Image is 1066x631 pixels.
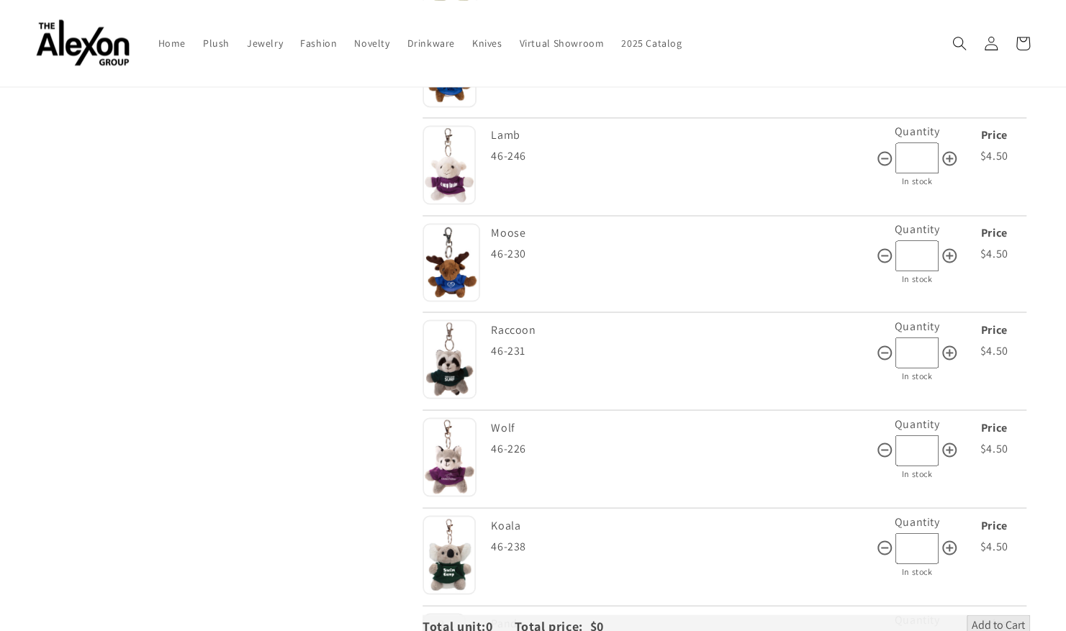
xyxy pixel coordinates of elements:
a: Fashion [292,28,345,58]
div: In stock [876,271,958,287]
div: Price [962,223,1026,244]
a: Virtual Showroom [511,28,613,58]
div: 46-230 [491,244,876,265]
img: Lamb [423,125,476,204]
div: 46-238 [491,536,876,557]
div: Lamb [491,125,872,146]
label: Quantity [895,318,940,333]
summary: Search [944,27,975,59]
span: $4.50 [980,538,1008,553]
span: Drinkware [407,37,455,50]
div: In stock [876,368,958,383]
span: $4.50 [980,440,1008,455]
a: Home [150,28,194,58]
div: Price [962,319,1026,340]
a: Novelty [345,28,398,58]
label: Quantity [895,416,940,431]
div: Price [962,417,1026,438]
div: Moose [491,223,872,244]
span: Knives [472,37,502,50]
span: Jewelry [247,37,283,50]
img: Koala [423,515,475,594]
img: Raccoon [423,319,476,399]
a: Plush [194,28,238,58]
div: In stock [876,563,958,579]
label: Quantity [895,514,940,529]
div: 46-231 [491,340,876,361]
img: The Alexon Group [36,20,130,67]
span: $4.50 [980,148,1008,163]
a: Knives [464,28,511,58]
div: 46-246 [491,146,876,167]
span: Virtual Showroom [520,37,605,50]
div: In stock [876,173,958,189]
span: $4.50 [980,342,1008,358]
span: Plush [203,37,230,50]
a: Jewelry [238,28,292,58]
div: Price [962,125,1026,146]
label: Quantity [895,124,940,139]
div: 46-226 [491,438,876,459]
div: Wolf [491,417,872,438]
div: Raccoon [491,319,872,340]
span: 2025 Catalog [621,37,682,50]
label: Quantity [895,222,940,237]
label: Quantity [895,612,940,627]
span: Home [158,37,186,50]
img: Wolf [423,417,476,496]
span: Novelty [354,37,389,50]
div: In stock [876,466,958,481]
div: Koala [491,515,872,536]
a: Drinkware [399,28,464,58]
span: Fashion [300,37,337,50]
div: Price [962,515,1026,536]
a: 2025 Catalog [613,28,690,58]
img: Moose [423,223,480,301]
span: $4.50 [980,246,1008,261]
